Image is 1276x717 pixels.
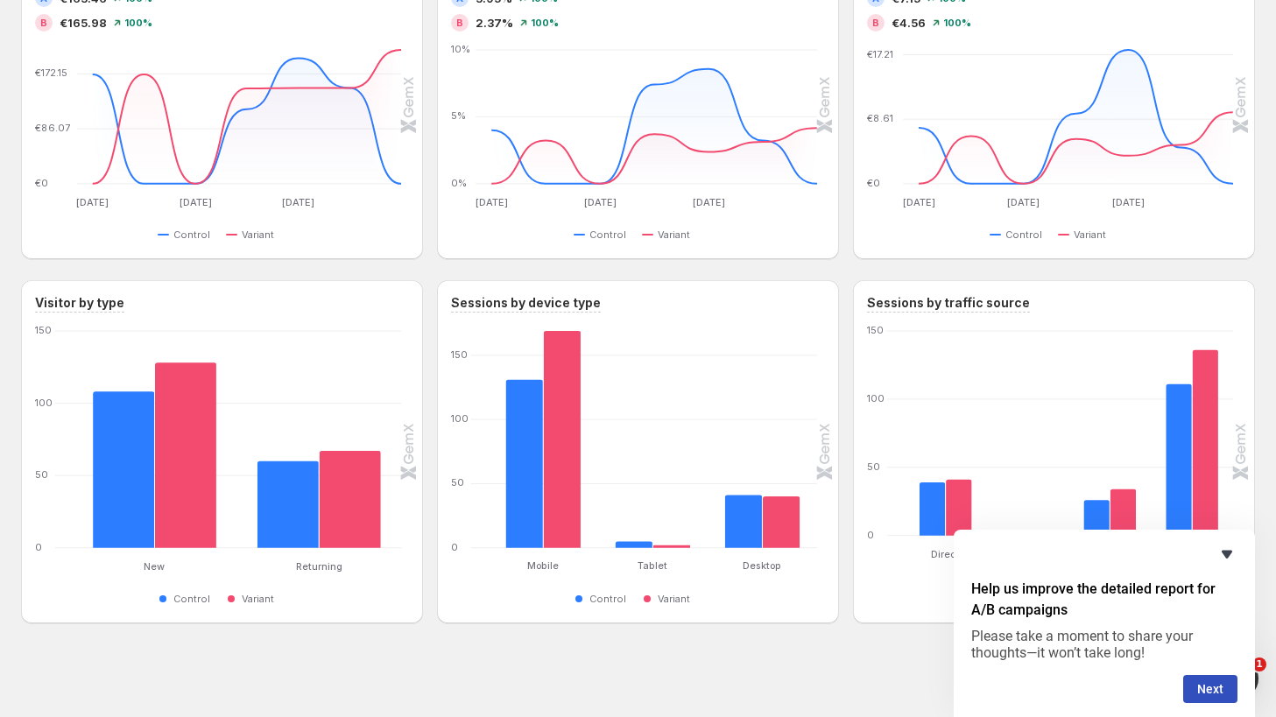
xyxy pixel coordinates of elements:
[693,196,725,208] text: [DATE]
[867,324,884,336] text: 150
[892,14,926,32] span: €4.56
[971,628,1237,661] p: Please take a moment to share your thoughts—it won’t take long!
[1058,224,1113,245] button: Variant
[1167,342,1193,536] rect: Control 111
[158,224,217,245] button: Control
[35,67,67,79] text: €172.15
[296,560,342,573] text: Returning
[145,560,166,573] text: New
[971,579,1237,621] h2: Help us improve the detailed report for A/B campaigns
[1002,492,1028,536] rect: Control 1
[226,588,281,609] button: Variant
[527,560,559,573] text: Mobile
[867,294,1030,312] h3: Sessions by traffic source
[93,349,154,548] rect: Control 108
[1183,675,1237,703] button: Next question
[971,544,1237,703] div: Help us improve the detailed report for A/B campaigns
[35,122,70,134] text: €86.07
[1084,458,1110,536] rect: Control 26
[763,454,800,548] rect: Variant 40
[35,177,48,189] text: €0
[1151,331,1233,536] g: Paid search: Control 111,Variant 136
[653,503,691,548] rect: Variant 2
[35,468,48,481] text: 50
[946,438,972,536] rect: Variant 41
[616,500,653,548] rect: Control 5
[642,588,697,609] button: Variant
[451,110,466,123] text: 5%
[872,18,879,28] h2: B
[543,331,581,548] rect: Variant 169
[867,112,893,124] text: €8.61
[226,224,281,245] button: Variant
[589,592,626,606] span: Control
[155,331,216,548] rect: Variant 128
[1112,196,1145,208] text: [DATE]
[173,592,210,606] span: Control
[638,560,668,573] text: Tablet
[867,48,893,60] text: €17.21
[990,224,1049,245] button: Control
[242,228,274,242] span: Variant
[180,196,212,208] text: [DATE]
[451,477,464,489] text: 50
[574,224,633,245] button: Control
[658,592,690,606] span: Variant
[1252,657,1266,671] span: 1
[531,18,559,28] span: 100%
[1074,228,1106,242] span: Variant
[124,18,152,28] span: 100%
[35,324,52,336] text: 150
[257,419,319,548] rect: Control 60
[987,331,1069,536] g: Email: Control 1,Variant 0
[725,453,763,548] rect: Control 41
[451,177,467,189] text: 0%
[476,196,508,208] text: [DATE]
[237,331,402,548] g: Returning: Control 60,Variant 67
[489,331,598,548] g: Mobile: Control 131,Variant 169
[642,224,697,245] button: Variant
[598,331,708,548] g: Tablet: Control 5,Variant 2
[867,392,885,404] text: 100
[1069,331,1152,536] g: Organic search: Control 26,Variant 34
[158,588,217,609] button: Control
[451,43,470,55] text: 10%
[867,529,874,541] text: 0
[867,460,880,473] text: 50
[905,331,987,536] g: Direct: Control 39,Variant 41
[867,177,880,189] text: €0
[708,331,817,548] g: Desktop: Control 41,Variant 40
[282,196,314,208] text: [DATE]
[506,338,544,548] rect: Control 131
[456,18,463,28] h2: B
[35,541,42,553] text: 0
[242,592,274,606] span: Variant
[1005,228,1042,242] span: Control
[903,196,935,208] text: [DATE]
[173,228,210,242] span: Control
[320,409,381,548] rect: Variant 67
[931,548,960,560] text: Direct
[744,560,782,573] text: Desktop
[76,196,109,208] text: [DATE]
[658,228,690,242] span: Variant
[451,412,469,425] text: 100
[1216,544,1237,565] button: Hide survey
[574,588,633,609] button: Control
[35,397,53,409] text: 100
[584,196,617,208] text: [DATE]
[1110,447,1137,536] rect: Variant 34
[35,294,124,312] h3: Visitor by type
[451,541,458,553] text: 0
[943,18,971,28] span: 100%
[920,440,946,536] rect: Control 39
[73,331,237,548] g: New: Control 108,Variant 128
[1007,196,1040,208] text: [DATE]
[476,14,513,32] span: 2.37%
[589,228,626,242] span: Control
[1192,331,1218,536] rect: Variant 136
[40,18,47,28] h2: B
[451,348,468,361] text: 150
[60,14,107,32] span: €165.98
[451,294,601,312] h3: Sessions by device type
